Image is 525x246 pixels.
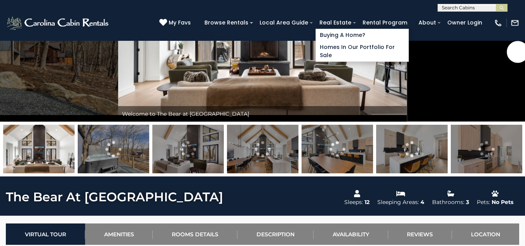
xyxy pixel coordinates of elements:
[6,223,85,245] a: Virtual Tour
[256,17,312,29] a: Local Area Guide
[443,17,486,29] a: Owner Login
[6,15,111,31] img: White-1-2.png
[511,19,519,27] img: mail-regular-white.png
[316,29,408,41] a: Buying A Home?
[152,125,224,173] img: 166099331
[159,19,193,27] a: My Favs
[451,125,522,173] img: 166099339
[388,223,452,245] a: Reviews
[316,41,408,61] a: Homes in Our Portfolio For Sale
[85,223,153,245] a: Amenities
[376,125,448,173] img: 166099337
[494,19,502,27] img: phone-regular-white.png
[201,17,252,29] a: Browse Rentals
[314,223,388,245] a: Availability
[237,223,314,245] a: Description
[78,125,149,173] img: 166099354
[316,17,355,29] a: Real Estate
[153,223,237,245] a: Rooms Details
[3,125,75,173] img: 166099329
[452,223,519,245] a: Location
[227,125,298,173] img: 166099336
[415,17,440,29] a: About
[118,106,407,122] div: Welcome to The Bear at [GEOGRAPHIC_DATA]
[169,19,191,27] span: My Favs
[302,125,373,173] img: 166099335
[359,17,411,29] a: Rental Program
